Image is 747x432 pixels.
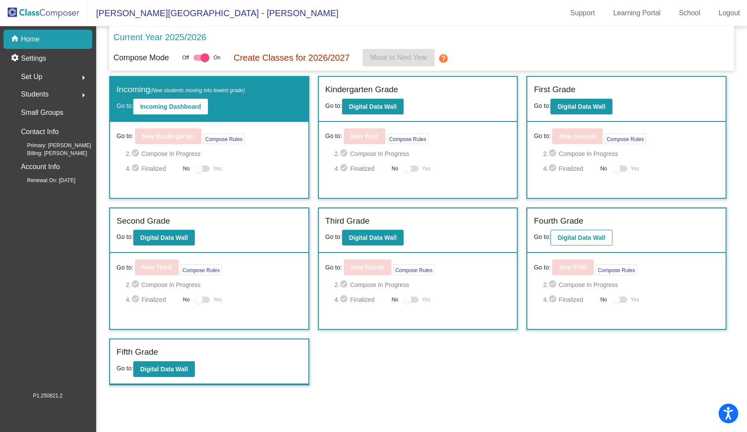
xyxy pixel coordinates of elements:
[631,163,640,174] span: Yes
[140,234,188,241] b: Digital Data Wall
[422,294,431,305] span: Yes
[342,230,404,245] button: Digital Data Wall
[534,83,575,96] label: First Grade
[21,71,42,83] span: Set Up
[393,264,435,275] button: Compose Rules
[534,131,550,141] span: Go to:
[631,294,640,305] span: Yes
[13,149,87,157] span: Billing: [PERSON_NAME]
[21,107,63,119] p: Small Groups
[142,264,172,271] b: New Third
[126,163,179,174] span: 4. Finalized
[13,176,75,184] span: Renewal On: [DATE]
[117,233,133,240] span: Go to:
[559,264,587,271] b: New Fifth
[339,294,350,305] mat-icon: check_circle
[349,234,397,241] b: Digital Data Wall
[131,294,142,305] mat-icon: check_circle
[534,215,583,228] label: Fourth Grade
[117,263,133,272] span: Go to:
[117,346,158,359] label: Fifth Grade
[543,163,596,174] span: 4. Finalized
[140,103,201,110] b: Incoming Dashboard
[78,73,89,83] mat-icon: arrow_right
[370,54,428,61] span: Move to Next Year
[325,263,342,272] span: Go to:
[325,233,342,240] span: Go to:
[550,99,612,114] button: Digital Data Wall
[117,215,170,228] label: Second Grade
[21,53,46,64] p: Settings
[126,149,302,159] span: 2. Compose In Progress
[595,264,637,275] button: Compose Rules
[548,294,559,305] mat-icon: check_circle
[335,280,511,290] span: 2. Compose In Progress
[133,230,195,245] button: Digital Data Wall
[133,99,208,114] button: Incoming Dashboard
[335,163,387,174] span: 4. Finalized
[600,165,607,173] span: No
[325,131,342,141] span: Go to:
[548,163,559,174] mat-icon: check_circle
[712,6,747,20] a: Logout
[335,294,387,305] span: 4. Finalized
[387,133,429,144] button: Compose Rules
[21,34,40,45] p: Home
[142,133,194,140] b: New Kindergarten
[140,366,188,373] b: Digital Data Wall
[78,90,89,100] mat-icon: arrow_right
[344,259,391,275] button: New Fourth
[131,149,142,159] mat-icon: check_circle
[133,361,195,377] button: Digital Data Wall
[114,52,169,64] p: Compose Mode
[605,133,646,144] button: Compose Rules
[543,280,719,290] span: 2. Compose In Progress
[180,264,222,275] button: Compose Rules
[363,49,435,66] button: Move to Next Year
[234,51,350,64] p: Create Classes for 2026/2027
[117,365,133,372] span: Go to:
[550,230,612,245] button: Digital Data Wall
[10,34,21,45] mat-icon: home
[131,163,142,174] mat-icon: check_circle
[422,163,431,174] span: Yes
[548,280,559,290] mat-icon: check_circle
[552,128,602,144] button: New Second
[213,163,222,174] span: Yes
[131,280,142,290] mat-icon: check_circle
[203,133,245,144] button: Compose Rules
[672,6,707,20] a: School
[351,133,378,140] b: New First
[351,264,384,271] b: New Fourth
[87,6,339,20] span: [PERSON_NAME][GEOGRAPHIC_DATA] - [PERSON_NAME]
[150,87,245,93] span: (New students moving into lowest grade)
[182,54,189,62] span: Off
[559,133,595,140] b: New Second
[557,103,605,110] b: Digital Data Wall
[606,6,668,20] a: Learning Portal
[126,280,302,290] span: 2. Compose In Progress
[557,234,605,241] b: Digital Data Wall
[391,296,398,304] span: No
[21,161,60,173] p: Account Info
[10,53,21,64] mat-icon: settings
[183,165,190,173] span: No
[534,102,550,109] span: Go to:
[214,54,221,62] span: On
[117,131,133,141] span: Go to:
[13,142,91,149] span: Primary: [PERSON_NAME]
[339,280,350,290] mat-icon: check_circle
[117,83,245,96] label: Incoming
[342,99,404,114] button: Digital Data Wall
[213,294,222,305] span: Yes
[325,215,370,228] label: Third Grade
[335,149,511,159] span: 2. Compose In Progress
[21,126,59,138] p: Contact Info
[325,83,398,96] label: Kindergarten Grade
[339,149,350,159] mat-icon: check_circle
[391,165,398,173] span: No
[135,259,179,275] button: New Third
[543,294,596,305] span: 4. Finalized
[117,102,133,109] span: Go to:
[349,103,397,110] b: Digital Data Wall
